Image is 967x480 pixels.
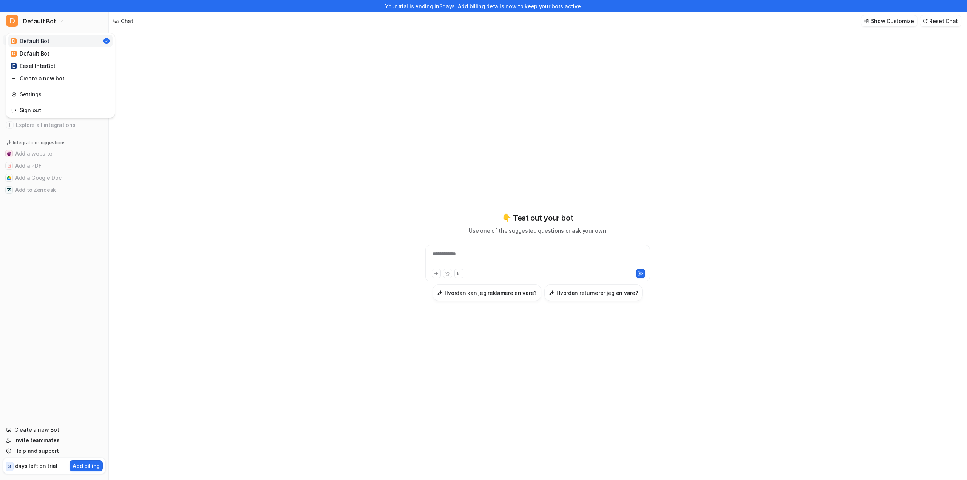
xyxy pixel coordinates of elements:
[8,88,113,100] a: Settings
[11,49,49,57] div: Default Bot
[11,74,17,82] img: reset
[8,104,113,116] a: Sign out
[11,106,17,114] img: reset
[11,38,17,44] span: D
[458,3,504,9] a: Add billing details
[11,63,17,69] span: E
[6,33,115,118] div: DDefault Bot
[11,62,56,70] div: Eesel InterBot
[11,37,49,45] div: Default Bot
[23,16,56,26] span: Default Bot
[11,51,17,57] span: D
[11,90,17,98] img: reset
[8,72,113,85] a: Create a new bot
[6,15,18,27] span: D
